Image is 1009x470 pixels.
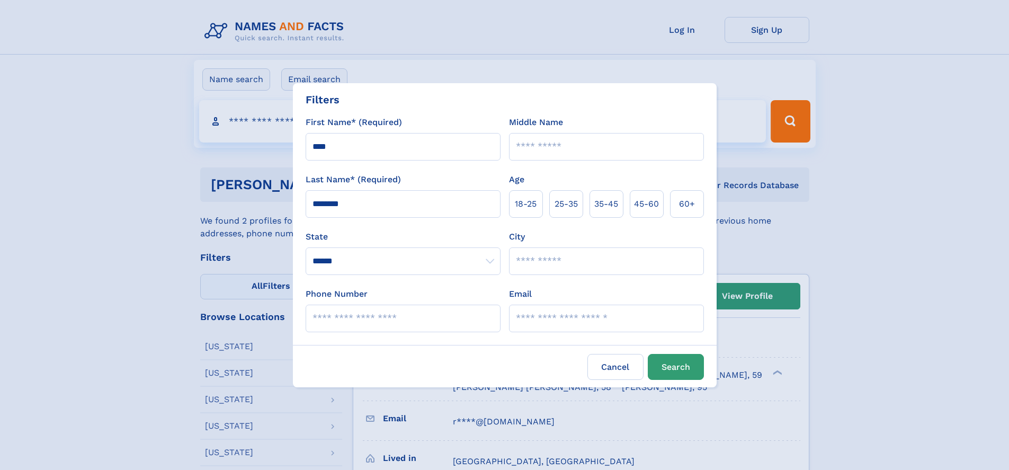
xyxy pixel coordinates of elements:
[594,198,618,210] span: 35‑45
[306,173,401,186] label: Last Name* (Required)
[509,230,525,243] label: City
[587,354,644,380] label: Cancel
[306,288,368,300] label: Phone Number
[555,198,578,210] span: 25‑35
[509,116,563,129] label: Middle Name
[679,198,695,210] span: 60+
[648,354,704,380] button: Search
[306,230,501,243] label: State
[509,288,532,300] label: Email
[306,92,340,108] div: Filters
[306,116,402,129] label: First Name* (Required)
[634,198,659,210] span: 45‑60
[509,173,524,186] label: Age
[515,198,537,210] span: 18‑25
